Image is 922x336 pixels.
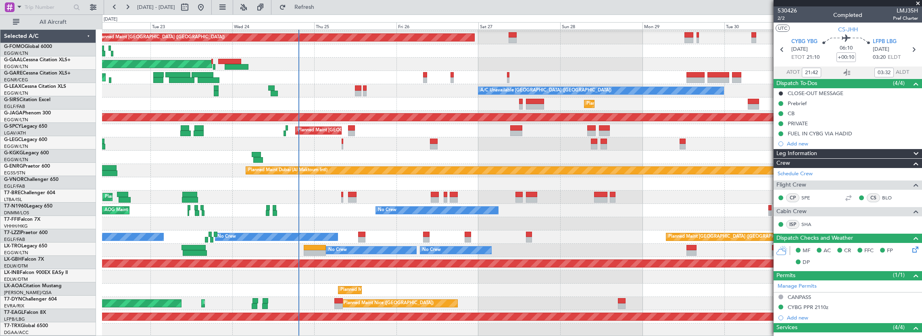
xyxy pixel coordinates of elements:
span: G-FOMO [4,44,25,49]
span: FP [887,247,893,255]
span: T7-N1960 [4,204,27,209]
span: CYBG YBG [791,38,818,46]
span: LX-GBH [4,257,22,262]
span: LFPB LBG [873,38,897,46]
a: EGLF/FAB [4,236,25,243]
div: Tue 30 [724,22,806,29]
div: Mon 29 [642,22,724,29]
span: ELDT [888,54,901,62]
span: T7-EAGL [4,310,24,315]
div: Wed 24 [232,22,314,29]
div: Planned Maint [GEOGRAPHIC_DATA] ([GEOGRAPHIC_DATA]) [340,284,467,296]
span: Services [776,323,797,332]
span: Permits [776,271,795,280]
span: T7-BRE [4,191,21,195]
span: G-LEGC [4,137,21,142]
div: Tue 23 [150,22,232,29]
a: G-FOMOGlobal 6000 [4,44,52,49]
a: G-LEGCLegacy 600 [4,137,47,142]
div: CYBG PPR 2110z [788,304,828,311]
div: A/C Unavailable [GEOGRAPHIC_DATA] ([GEOGRAPHIC_DATA]) [480,85,611,97]
a: [PERSON_NAME]/QSA [4,290,52,296]
a: T7-TRXGlobal 6500 [4,324,48,328]
div: Fri 26 [396,22,478,29]
div: Sun 28 [560,22,642,29]
span: AC [824,247,831,255]
a: VHHH/HKG [4,223,28,229]
a: G-ENRGPraetor 600 [4,164,50,169]
span: Leg Information [776,149,817,158]
span: Dispatch To-Dos [776,79,817,88]
button: All Aircraft [9,16,88,29]
span: ALDT [896,68,909,77]
a: LX-AOACitation Mustang [4,284,62,288]
a: Schedule Crew [778,170,813,178]
a: SPE [801,194,820,201]
span: 03:20 [873,54,886,62]
a: LTBA/ISL [4,197,22,203]
a: EGGW/LTN [4,143,28,149]
span: G-SPCY [4,124,21,129]
a: T7-BREChallenger 604 [4,191,55,195]
span: ATOT [786,68,800,77]
div: Thu 25 [314,22,396,29]
span: Pref Charter [893,15,918,22]
a: EGLF/FAB [4,104,25,110]
div: CS [867,193,880,202]
a: G-GARECessna Citation XLS+ [4,71,71,76]
span: Refresh [288,4,321,10]
div: Add new [787,314,918,321]
div: [DATE] [104,16,117,23]
div: No Crew [217,231,236,243]
span: G-SIRS [4,97,19,102]
a: EGNR/CEG [4,77,28,83]
span: T7-TRX [4,324,21,328]
span: CR [844,247,851,255]
div: Planned Maint [GEOGRAPHIC_DATA] ([GEOGRAPHIC_DATA]) [668,231,795,243]
span: 06:10 [840,44,853,52]
div: Mon 22 [68,22,150,29]
span: [DATE] [873,46,889,54]
span: G-ENRG [4,164,23,169]
span: T7-LZZI [4,230,21,235]
input: --:-- [802,68,821,77]
div: No Crew [378,204,396,216]
div: PRIVATE [788,120,808,127]
span: T7-DYN [4,297,22,302]
a: EGGW/LTN [4,117,28,123]
a: DNMM/LOS [4,210,29,216]
a: G-KGKGLegacy 600 [4,151,49,156]
a: LX-INBFalcon 900EX EASy II [4,270,68,275]
a: G-GAALCessna Citation XLS+ [4,58,71,62]
a: EGGW/LTN [4,90,28,96]
span: G-VNOR [4,177,24,182]
span: [DATE] - [DATE] [137,4,175,11]
a: EVRA/RIX [4,303,24,309]
input: --:-- [874,68,894,77]
span: T7-FFI [4,217,18,222]
span: FFC [864,247,874,255]
a: DGAA/ACC [4,330,29,336]
a: EGGW/LTN [4,64,28,70]
span: LX-AOA [4,284,23,288]
div: Planned Maint [GEOGRAPHIC_DATA] ([GEOGRAPHIC_DATA]) [586,98,713,110]
div: Planned Maint [GEOGRAPHIC_DATA] ([GEOGRAPHIC_DATA]) [98,31,225,44]
span: LMJ35H [893,6,918,15]
span: LX-INB [4,270,20,275]
a: BLO [882,194,900,201]
span: LX-TRO [4,244,21,249]
span: G-GARE [4,71,23,76]
div: Planned Maint Dubai (Al Maktoum Intl) [248,164,327,176]
div: No Crew [422,244,441,256]
a: LFPB/LBG [4,316,25,322]
span: G-JAGA [4,111,23,116]
div: Planned Maint Nice ([GEOGRAPHIC_DATA]) [344,297,434,309]
button: Refresh [275,1,324,14]
div: ISP [786,220,799,229]
a: Manage Permits [778,282,817,290]
div: CP [786,193,799,202]
a: EGLF/FAB [4,183,25,189]
span: [DATE] [791,46,808,54]
span: Cabin Crew [776,207,807,216]
a: EDLW/DTM [4,276,28,282]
